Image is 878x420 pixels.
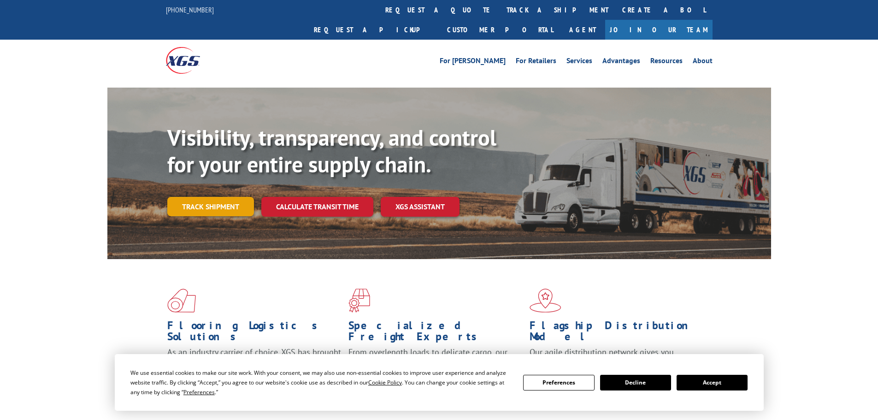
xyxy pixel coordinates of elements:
[348,320,523,347] h1: Specialized Freight Experts
[368,379,402,386] span: Cookie Policy
[348,289,370,313] img: xgs-icon-focused-on-flooring-red
[261,197,373,217] a: Calculate transit time
[602,57,640,67] a: Advantages
[130,368,512,397] div: We use essential cookies to make our site work. With your consent, we may also use non-essential ...
[167,347,341,379] span: As an industry carrier of choice, XGS has brought innovation and dedication to flooring logistics...
[530,289,561,313] img: xgs-icon-flagship-distribution-model-red
[348,347,523,388] p: From overlength loads to delicate cargo, our experienced staff knows the best way to move your fr...
[605,20,713,40] a: Join Our Team
[530,347,699,368] span: Our agile distribution network gives you nationwide inventory management on demand.
[530,320,704,347] h1: Flagship Distribution Model
[516,57,556,67] a: For Retailers
[677,375,748,390] button: Accept
[167,320,342,347] h1: Flooring Logistics Solutions
[307,20,440,40] a: Request a pickup
[167,289,196,313] img: xgs-icon-total-supply-chain-intelligence-red
[381,197,460,217] a: XGS ASSISTANT
[440,20,560,40] a: Customer Portal
[600,375,671,390] button: Decline
[566,57,592,67] a: Services
[440,57,506,67] a: For [PERSON_NAME]
[523,375,594,390] button: Preferences
[560,20,605,40] a: Agent
[167,197,254,216] a: Track shipment
[167,123,496,178] b: Visibility, transparency, and control for your entire supply chain.
[693,57,713,67] a: About
[650,57,683,67] a: Resources
[183,388,215,396] span: Preferences
[166,5,214,14] a: [PHONE_NUMBER]
[115,354,764,411] div: Cookie Consent Prompt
